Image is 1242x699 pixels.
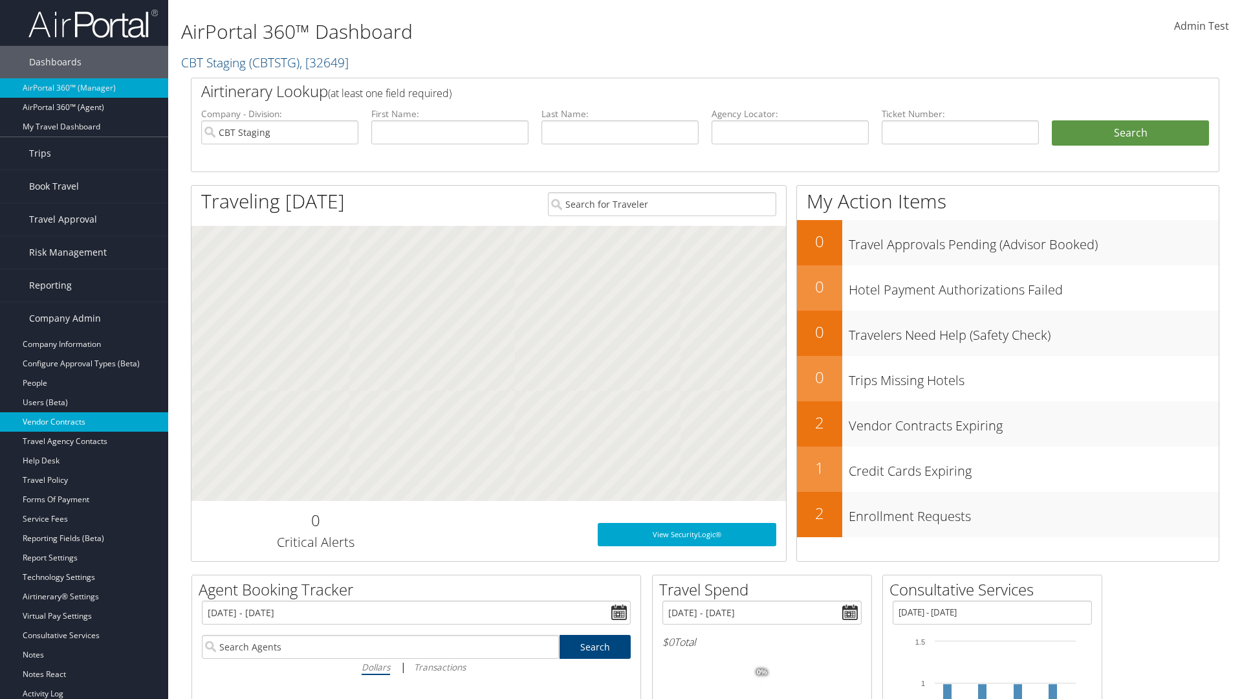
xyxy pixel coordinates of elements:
label: Ticket Number: [882,107,1039,120]
h1: AirPortal 360™ Dashboard [181,18,880,45]
label: First Name: [371,107,528,120]
h3: Enrollment Requests [849,501,1219,526]
i: Dollars [362,661,390,673]
a: 0Travelers Need Help (Safety Check) [797,311,1219,356]
h2: 0 [797,276,842,298]
h6: Total [662,635,862,649]
tspan: 1 [921,680,925,687]
h2: 1 [797,457,842,479]
input: Search for Traveler [548,192,776,216]
a: CBT Staging [181,54,349,71]
span: Reporting [29,269,72,302]
span: ( CBTSTG ) [249,54,300,71]
span: (at least one field required) [328,86,452,100]
h2: 0 [797,230,842,252]
a: 2Vendor Contracts Expiring [797,401,1219,447]
h3: Hotel Payment Authorizations Failed [849,274,1219,299]
h2: 0 [797,366,842,388]
span: Company Admin [29,302,101,335]
input: Search Agents [202,635,559,659]
a: 0Hotel Payment Authorizations Failed [797,265,1219,311]
h3: Credit Cards Expiring [849,456,1219,480]
h2: Travel Spend [659,579,871,601]
h2: Consultative Services [889,579,1102,601]
span: Travel Approval [29,203,97,236]
a: View SecurityLogic® [598,523,776,546]
span: Dashboards [29,46,82,78]
tspan: 1.5 [915,638,925,646]
label: Company - Division: [201,107,358,120]
h3: Travel Approvals Pending (Advisor Booked) [849,229,1219,254]
span: Trips [29,137,51,170]
tspan: 0% [757,669,767,676]
label: Agency Locator: [712,107,869,120]
h2: 0 [797,321,842,343]
h2: Airtinerary Lookup [201,80,1124,102]
h2: 2 [797,502,842,524]
h1: My Action Items [797,188,1219,215]
h3: Vendor Contracts Expiring [849,410,1219,435]
button: Search [1052,120,1209,146]
a: 0Travel Approvals Pending (Advisor Booked) [797,220,1219,265]
i: Transactions [414,661,466,673]
h3: Travelers Need Help (Safety Check) [849,320,1219,344]
div: | [202,659,631,675]
a: 2Enrollment Requests [797,492,1219,537]
h2: 2 [797,412,842,434]
h3: Critical Alerts [201,533,430,551]
h3: Trips Missing Hotels [849,365,1219,390]
img: airportal-logo.png [28,8,158,39]
label: Last Name: [541,107,699,120]
span: $0 [662,635,674,649]
a: Search [560,635,631,659]
h1: Traveling [DATE] [201,188,345,215]
span: , [ 32649 ] [300,54,349,71]
span: Book Travel [29,170,79,203]
a: 1Credit Cards Expiring [797,447,1219,492]
span: Risk Management [29,236,107,269]
span: Admin Test [1174,19,1229,33]
a: 0Trips Missing Hotels [797,356,1219,401]
a: Admin Test [1174,6,1229,47]
h2: 0 [201,509,430,531]
h2: Agent Booking Tracker [199,579,640,601]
